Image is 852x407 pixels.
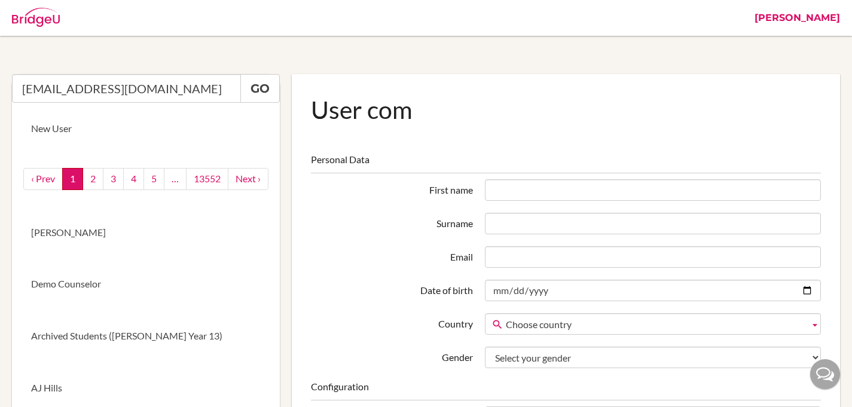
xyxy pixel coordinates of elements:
label: Email [305,246,479,264]
legend: Personal Data [311,153,821,173]
img: Bridge-U [12,8,60,27]
input: Quicksearch user [12,74,241,103]
a: [PERSON_NAME] [12,207,280,259]
label: Surname [305,213,479,231]
a: 1 [62,168,83,190]
a: Demo Counselor [12,258,280,310]
a: next [228,168,268,190]
a: … [164,168,187,190]
a: Go [240,74,280,103]
a: 3 [103,168,124,190]
a: 4 [123,168,144,190]
label: Date of birth [305,280,479,298]
a: 13552 [186,168,228,190]
a: 5 [143,168,164,190]
span: Choose country [506,314,805,335]
h1: User com [311,93,821,126]
label: First name [305,179,479,197]
a: ‹ Prev [23,168,63,190]
label: Country [305,313,479,331]
a: 2 [83,168,103,190]
legend: Configuration [311,380,821,400]
label: Gender [305,347,479,365]
a: Archived Students ([PERSON_NAME] Year 13) [12,310,280,362]
a: New User [12,103,280,155]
